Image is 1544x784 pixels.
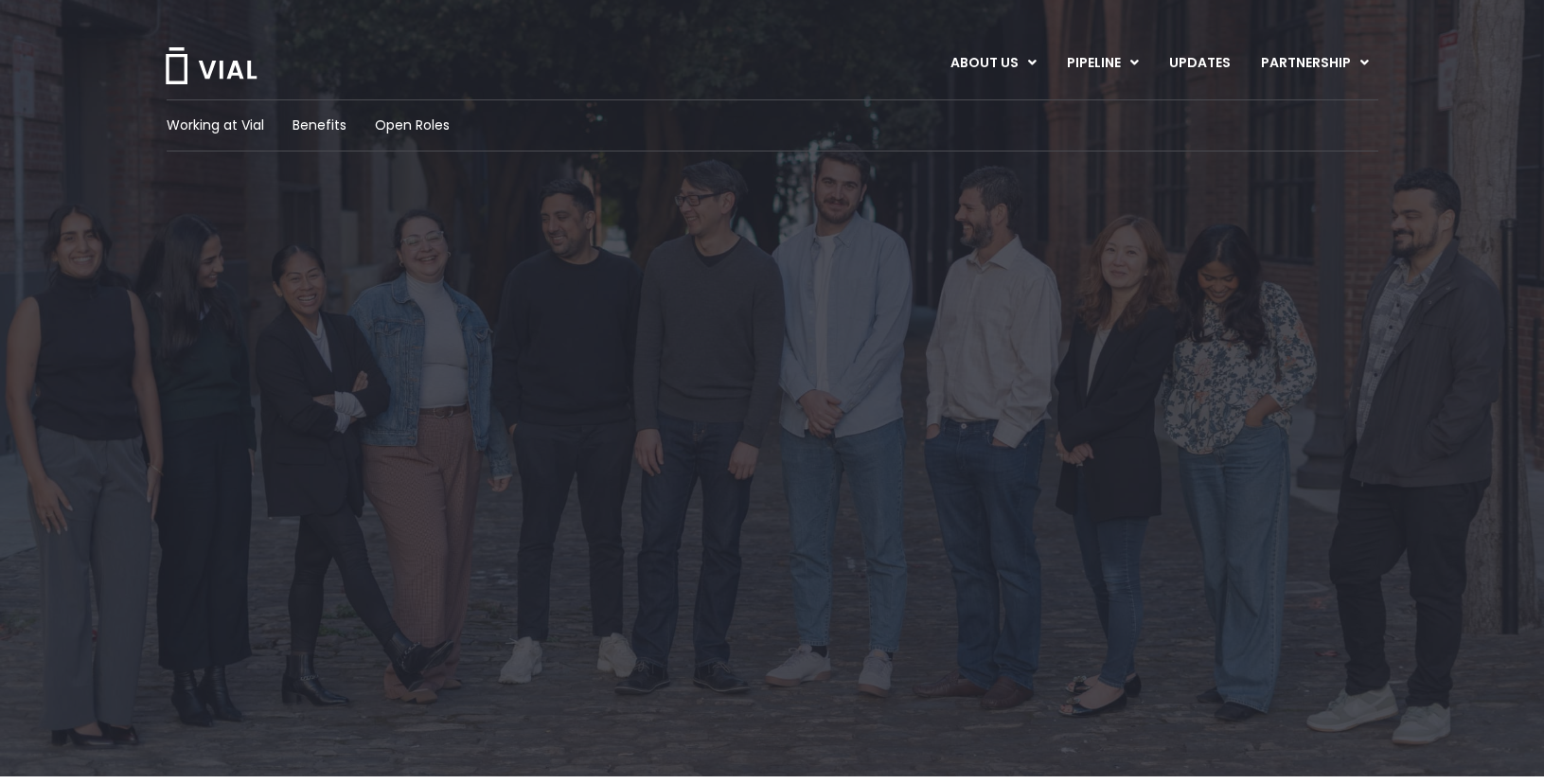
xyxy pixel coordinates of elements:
a: Open Roles [375,116,450,135]
a: PARTNERSHIPMenu Toggle [1246,47,1384,80]
a: UPDATES [1154,47,1245,80]
a: PIPELINEMenu Toggle [1052,47,1153,80]
img: Vial Logo [164,47,258,84]
a: Working at Vial [167,116,264,135]
a: ABOUT USMenu Toggle [935,47,1051,80]
a: Benefits [293,116,346,135]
